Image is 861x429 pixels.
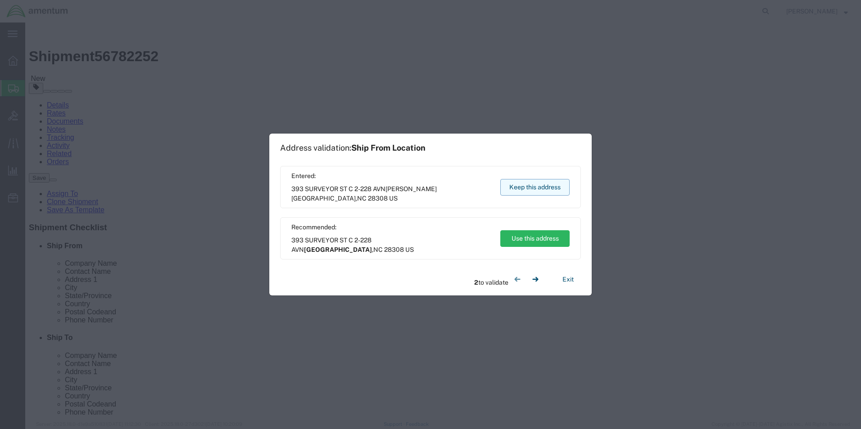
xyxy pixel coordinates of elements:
h1: Address validation: [280,143,426,153]
button: Keep this address [500,179,570,196]
span: 393 SURVEYOR ST C 2-228 AVN , [291,236,492,255]
button: Exit [555,272,581,287]
div: to validate [474,270,544,288]
span: [GEOGRAPHIC_DATA] [304,246,372,253]
span: US [389,195,398,202]
span: 28308 [384,246,404,253]
button: Use this address [500,230,570,247]
span: NC [373,246,383,253]
span: Ship From Location [351,143,426,152]
span: 28308 [368,195,388,202]
span: 2 [474,279,478,286]
span: Entered: [291,171,492,181]
span: NC [357,195,367,202]
span: Recommended: [291,223,492,232]
span: 393 SURVEYOR ST C 2-228 AVN , [291,184,492,203]
span: [PERSON_NAME][GEOGRAPHIC_DATA] [291,185,437,202]
span: US [405,246,414,253]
